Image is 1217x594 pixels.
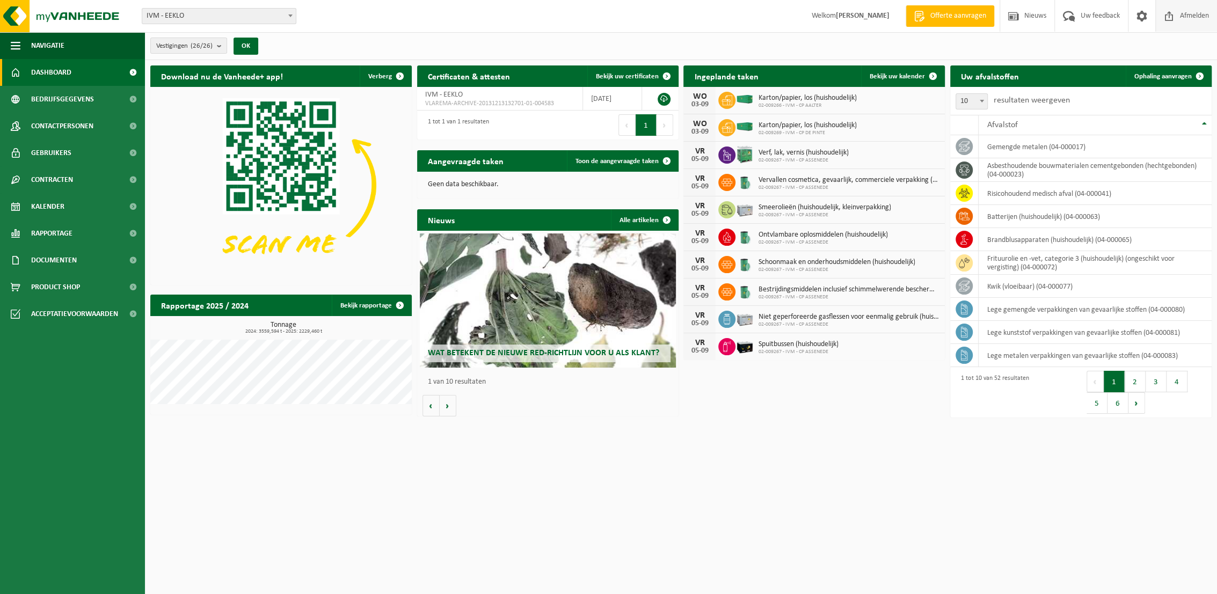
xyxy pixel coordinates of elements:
[1167,371,1187,392] button: 4
[689,256,710,265] div: VR
[758,94,856,102] span: Karton/papier, los (huishoudelijk)
[150,87,412,283] img: Download de VHEPlus App
[31,274,80,300] span: Product Shop
[979,205,1212,228] td: batterijen (huishoudelijk) (04-000063)
[417,65,521,86] h2: Certificaten & attesten
[758,185,939,191] span: 02-009267 - IVM - CP ASSENEDE
[420,233,676,368] a: Wat betekent de nieuwe RED-richtlijn voor u als klant?
[567,150,677,172] a: Toon de aangevraagde taken
[735,309,754,327] img: PB-LB-0680-HPE-GY-11
[735,144,754,164] img: PB-HB-1400-HPE-GN-11
[1125,371,1146,392] button: 2
[1107,392,1128,414] button: 6
[956,93,988,109] span: 10
[836,12,890,20] strong: [PERSON_NAME]
[440,395,456,416] button: Volgende
[422,113,489,137] div: 1 tot 1 van 1 resultaten
[906,5,994,27] a: Offerte aanvragen
[758,212,891,218] span: 02-009267 - IVM - CP ASSENEDE
[993,96,1069,105] label: resultaten weergeven
[611,209,677,231] a: Alle artikelen
[31,166,73,193] span: Contracten
[758,176,939,185] span: Vervallen cosmetica, gevaarlijk, commerciele verpakking (huishoudelijk)
[870,73,925,80] span: Bekijk uw kalender
[950,65,1029,86] h2: Uw afvalstoffen
[428,378,673,386] p: 1 van 10 resultaten
[979,275,1212,298] td: kwik (vloeibaar) (04-000077)
[758,285,939,294] span: Bestrijdingsmiddelen inclusief schimmelwerende beschermingsmiddelen (huishoudeli...
[425,91,463,99] span: IVM - EEKLO
[150,38,227,54] button: Vestigingen(26/26)
[758,340,838,349] span: Spuitbussen (huishoudelijk)
[979,321,1212,344] td: lege kunststof verpakkingen van gevaarlijke stoffen (04-000081)
[689,311,710,320] div: VR
[1128,392,1145,414] button: Next
[956,370,1029,415] div: 1 tot 10 van 52 resultaten
[234,38,258,55] button: OK
[689,202,710,210] div: VR
[31,220,72,247] span: Rapportage
[758,121,856,130] span: Karton/papier, los (huishoudelijk)
[758,258,915,267] span: Schoonmaak en onderhoudsmiddelen (huishoudelijk)
[735,94,754,104] img: HK-XC-40-GN-00
[428,349,659,357] span: Wat betekent de nieuwe RED-richtlijn voor u als klant?
[758,349,838,355] span: 02-009267 - IVM - CP ASSENEDE
[1146,371,1167,392] button: 3
[689,347,710,355] div: 05-09
[758,294,939,300] span: 02-009267 - IVM - CP ASSENEDE
[689,210,710,218] div: 05-09
[758,313,939,321] span: Niet geperforeerde gasflessen voor eenmalig gebruik (huishoudelijk)
[689,147,710,156] div: VR
[156,38,213,54] span: Vestigingen
[689,229,710,238] div: VR
[979,228,1212,251] td: brandblusapparaten (huishoudelijk) (04-000065)
[31,59,71,86] span: Dashboard
[583,87,642,111] td: [DATE]
[332,295,411,316] a: Bekijk rapportage
[689,92,710,101] div: WO
[689,320,710,327] div: 05-09
[735,254,754,273] img: PB-OT-0200-MET-00-02
[150,65,294,86] h2: Download nu de Vanheede+ app!
[1087,392,1107,414] button: 5
[31,247,77,274] span: Documenten
[156,321,412,334] h3: Tonnage
[758,267,915,273] span: 02-009267 - IVM - CP ASSENEDE
[758,231,887,239] span: Ontvlambare oplosmiddelen (huishoudelijk)
[956,94,987,109] span: 10
[360,65,411,87] button: Verberg
[979,135,1212,158] td: gemengde metalen (04-000017)
[758,102,856,109] span: 02-009266 - IVM - CP AALTER
[1134,73,1192,80] span: Ophaling aanvragen
[861,65,944,87] a: Bekijk uw kalender
[417,209,465,230] h2: Nieuws
[689,183,710,190] div: 05-09
[689,174,710,183] div: VR
[1104,371,1125,392] button: 1
[758,321,939,328] span: 02-009267 - IVM - CP ASSENEDE
[31,32,64,59] span: Navigatie
[689,101,710,108] div: 03-09
[979,182,1212,205] td: risicohoudend medisch afval (04-000041)
[142,9,296,24] span: IVM - EEKLO
[596,73,659,80] span: Bekijk uw certificaten
[689,339,710,347] div: VR
[735,200,754,218] img: PB-LB-0680-HPE-GY-11
[428,181,668,188] p: Geen data beschikbaar.
[31,113,93,140] span: Contactpersonen
[979,251,1212,275] td: frituurolie en -vet, categorie 3 (huishoudelijk) (ongeschikt voor vergisting) (04-000072)
[425,99,574,108] span: VLAREMA-ARCHIVE-20131213132701-01-004583
[758,239,887,246] span: 02-009267 - IVM - CP ASSENEDE
[587,65,677,87] a: Bekijk uw certificaten
[979,158,1212,182] td: asbesthoudende bouwmaterialen cementgebonden (hechtgebonden) (04-000023)
[987,121,1017,129] span: Afvalstof
[31,193,64,220] span: Kalender
[689,292,710,300] div: 05-09
[31,86,94,113] span: Bedrijfsgegevens
[735,122,754,131] img: HK-XC-40-GN-00
[689,284,710,292] div: VR
[417,150,514,171] h2: Aangevraagde taken
[575,158,659,165] span: Toon de aangevraagde taken
[735,227,754,245] img: PB-OT-0200-MET-00-02
[31,300,118,327] span: Acceptatievoorwaarden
